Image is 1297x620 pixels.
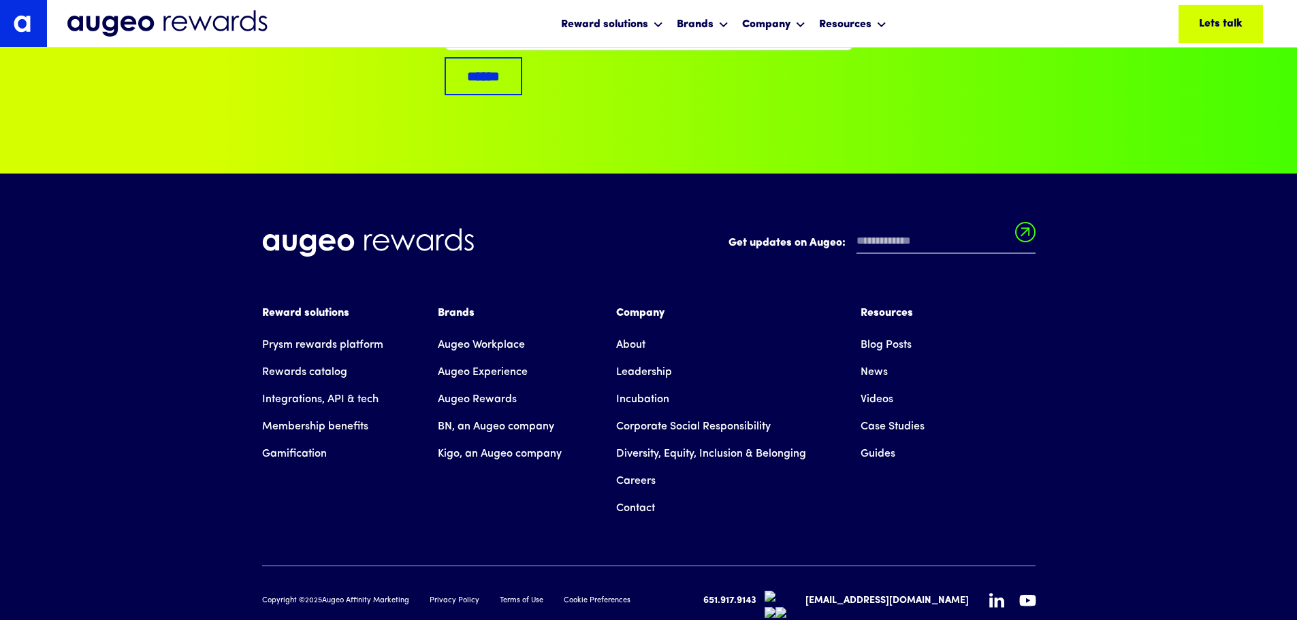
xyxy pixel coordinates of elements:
[500,595,543,607] a: Terms of Use
[564,595,630,607] a: Cookie Preferences
[616,495,655,522] a: Contact
[765,591,775,602] a: Click to Call
[616,468,656,495] a: Careers
[861,359,888,386] a: News
[861,305,925,321] div: Resources
[677,16,714,33] div: Brands
[616,331,645,359] a: About
[765,607,775,618] span: Click to call
[616,305,806,321] div: Company
[438,359,528,386] a: Augeo Experience
[795,593,797,609] div: |
[262,331,383,359] a: Prysm rewards platform
[438,440,562,468] a: Kigo, an Augeo company
[861,331,912,359] a: Blog Posts
[262,413,368,440] a: Membership benefits
[561,16,648,33] div: Reward solutions
[262,228,474,257] img: Augeo Rewards business unit full logo in white.
[438,386,517,413] a: Augeo Rewards
[438,413,554,440] a: BN, an Augeo company
[262,359,347,386] a: Rewards catalog
[703,593,756,608] a: 651.917.9143
[438,331,525,359] a: Augeo Workplace
[616,359,672,386] a: Leadership
[673,5,732,42] div: Brands
[728,228,1036,261] form: Email Form
[616,413,771,440] a: Corporate Social Responsibility
[805,593,969,608] a: [EMAIL_ADDRESS][DOMAIN_NAME]
[742,16,790,33] div: Company
[728,235,846,251] label: Get updates on Augeo:
[765,591,775,602] img: voice-icon.svg
[616,440,806,468] a: Diversity, Equity, Inclusion & Belonging
[861,386,893,413] a: Videos
[305,597,322,604] span: 2025
[816,5,890,42] div: Resources
[739,5,809,42] div: Company
[262,595,409,607] div: Copyright © Augeo Affinity Marketing
[1015,222,1036,250] input: Submit
[616,386,669,413] a: Incubation
[262,440,327,468] a: Gamification
[558,5,667,42] div: Reward solutions
[861,440,895,468] a: Guides
[819,16,871,33] div: Resources
[262,386,379,413] a: Integrations, API & tech
[1179,5,1263,43] a: Lets talk
[775,607,786,618] span: Click to Send SMS
[438,305,562,321] div: Brands
[262,305,383,321] div: Reward solutions
[765,607,775,618] img: phone.svg
[861,413,925,440] a: Case Studies
[775,607,786,618] img: sms.svg
[430,595,479,607] a: Privacy Policy
[262,340,383,350] strong: Prysm rewards platform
